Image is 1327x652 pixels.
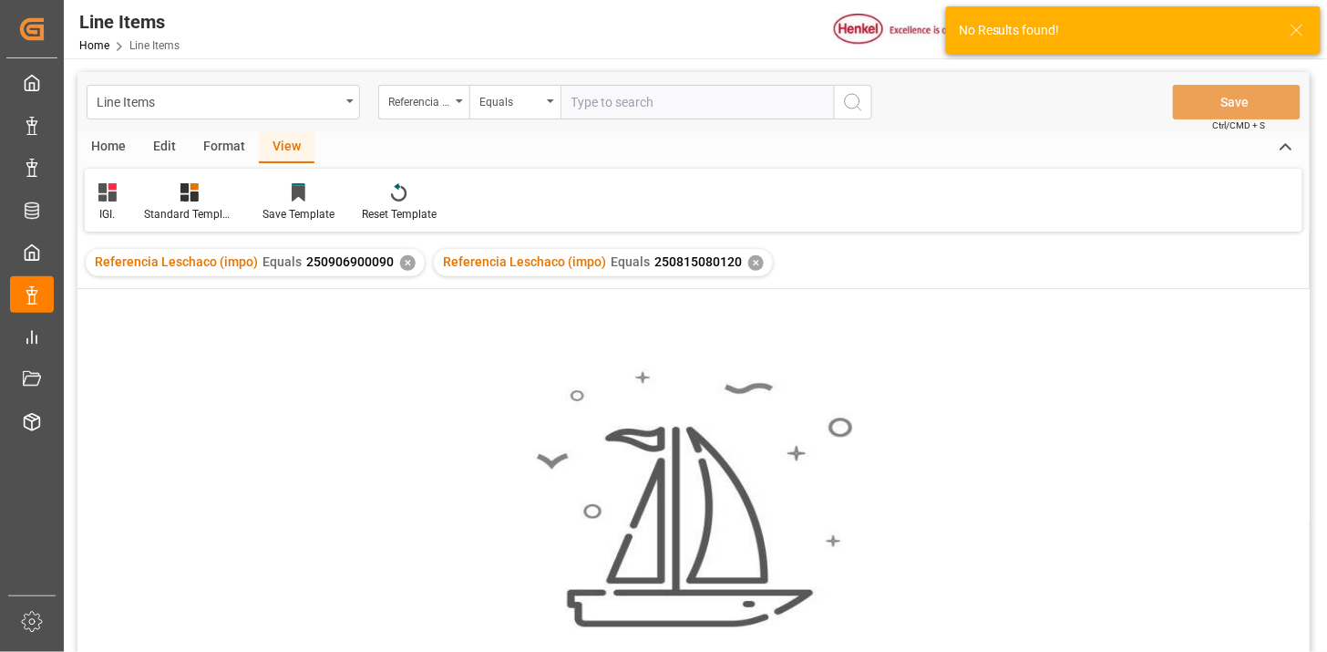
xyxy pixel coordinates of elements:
span: Equals [611,254,650,269]
div: Home [77,132,139,163]
div: Equals [479,89,541,110]
span: 250906900090 [306,254,394,269]
div: Edit [139,132,190,163]
div: Reset Template [362,206,437,223]
div: View [259,132,314,163]
button: open menu [469,85,561,119]
div: ✕ [748,255,764,271]
a: Home [79,39,109,52]
span: Referencia Leschaco (impo) [95,254,258,269]
button: open menu [87,85,360,119]
img: smooth_sailing.jpeg [534,369,853,630]
div: Referencia Leschaco (impo) [388,89,450,110]
div: Format [190,132,259,163]
img: Henkel%20logo.jpg_1689854090.jpg [834,14,987,46]
span: 250815080120 [654,254,742,269]
div: Save Template [262,206,334,223]
div: IGI. [98,206,117,223]
div: Line Items [97,89,340,112]
input: Type to search [561,85,834,119]
span: Ctrl/CMD + S [1213,119,1266,132]
div: ✕ [400,255,416,271]
button: search button [834,85,872,119]
span: Referencia Leschaco (impo) [443,254,606,269]
div: Line Items [79,8,180,36]
button: open menu [378,85,469,119]
div: Standard Templates [144,206,235,223]
div: No Results found! [959,21,1272,40]
span: Equals [262,254,302,269]
button: Save [1173,85,1301,119]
